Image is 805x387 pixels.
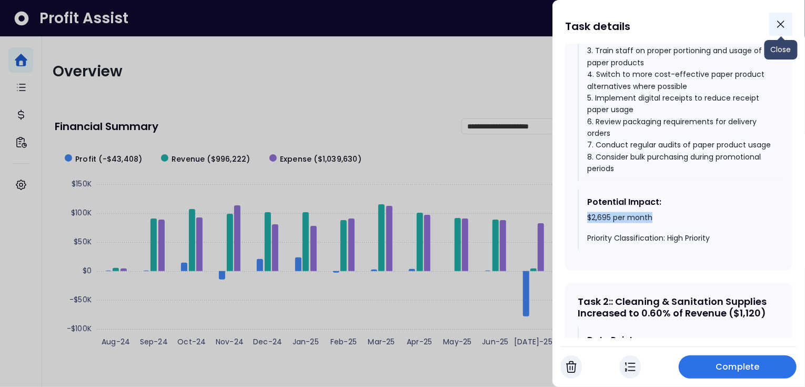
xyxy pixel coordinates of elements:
[587,196,771,209] div: Potential Impact:
[565,17,630,36] h1: Task details
[625,361,636,373] img: In Progress
[716,361,760,373] span: Complete
[566,361,577,373] img: Cancel Task
[679,355,797,379] button: Complete
[764,40,798,59] div: Close
[587,334,771,346] div: Data Points:
[578,296,780,319] div: Task 2 : : Cleaning & Sanitation Supplies Increased to 0.60% of Revenue ($1,120)
[587,213,771,244] div: $2,695 per month Priority Classification: High Priority
[769,13,792,36] button: Close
